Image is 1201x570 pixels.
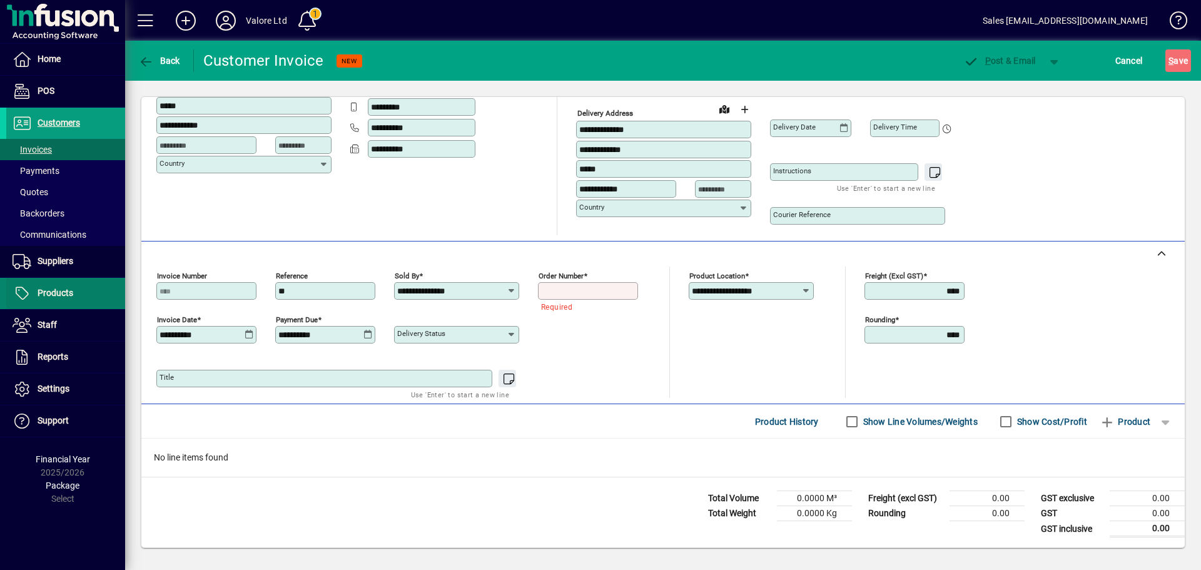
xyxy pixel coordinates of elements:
button: Cancel [1112,49,1146,72]
span: POS [38,86,54,96]
span: Product [1100,412,1150,432]
button: Save [1165,49,1191,72]
mat-error: Required [541,300,628,313]
span: Product History [755,412,819,432]
td: Total Volume [702,491,777,506]
a: Settings [6,374,125,405]
td: 0.0000 Kg [777,506,852,521]
div: Sales [EMAIL_ADDRESS][DOMAIN_NAME] [983,11,1148,31]
a: Products [6,278,125,309]
mat-label: Delivery date [773,123,816,131]
span: Products [38,288,73,298]
span: Communications [13,230,86,240]
span: Back [138,56,180,66]
span: Reports [38,352,68,362]
a: Communications [6,224,125,245]
td: 0.00 [1110,491,1185,506]
a: POS [6,76,125,107]
span: P [985,56,991,66]
span: Package [46,481,79,491]
span: Support [38,415,69,425]
button: Back [135,49,183,72]
span: Backorders [13,208,64,218]
td: Total Weight [702,506,777,521]
a: Support [6,405,125,437]
td: 0.0000 M³ [777,491,852,506]
button: Profile [206,9,246,32]
button: Post & Email [957,49,1042,72]
a: Reports [6,342,125,373]
mat-label: Reference [276,272,308,280]
div: No line items found [141,439,1185,477]
div: Valore Ltd [246,11,287,31]
span: Quotes [13,187,48,197]
span: NEW [342,57,357,65]
button: Product History [750,410,824,433]
mat-label: Product location [689,272,745,280]
td: GST [1035,506,1110,521]
span: Cancel [1115,51,1143,71]
td: GST exclusive [1035,491,1110,506]
span: Customers [38,118,80,128]
mat-label: Delivery status [397,329,445,338]
label: Show Cost/Profit [1015,415,1087,428]
td: 0.00 [1110,506,1185,521]
a: Suppliers [6,246,125,277]
mat-label: Courier Reference [773,210,831,219]
label: Show Line Volumes/Weights [861,415,978,428]
span: Invoices [13,145,52,155]
td: GST inclusive [1035,521,1110,537]
span: ost & Email [963,56,1036,66]
a: Backorders [6,203,125,224]
a: Home [6,44,125,75]
div: Customer Invoice [203,51,324,71]
a: View on map [714,99,734,119]
mat-label: Invoice number [157,272,207,280]
span: Payments [13,166,59,176]
a: Payments [6,160,125,181]
td: Rounding [862,506,950,521]
mat-label: Title [160,373,174,382]
span: Settings [38,384,69,394]
td: 0.00 [1110,521,1185,537]
mat-label: Freight (excl GST) [865,272,923,280]
button: Product [1093,410,1157,433]
span: Suppliers [38,256,73,266]
app-page-header-button: Back [125,49,194,72]
span: Staff [38,320,57,330]
td: Freight (excl GST) [862,491,950,506]
span: ave [1168,51,1188,71]
mat-label: Country [579,203,604,211]
mat-label: Rounding [865,315,895,324]
td: 0.00 [950,491,1025,506]
mat-label: Instructions [773,166,811,175]
span: Financial Year [36,454,90,464]
button: Add [166,9,206,32]
mat-label: Country [160,159,185,168]
a: Quotes [6,181,125,203]
td: 0.00 [950,506,1025,521]
a: Knowledge Base [1160,3,1185,43]
mat-label: Sold by [395,272,419,280]
mat-label: Delivery time [873,123,917,131]
a: Staff [6,310,125,341]
mat-hint: Use 'Enter' to start a new line [411,387,509,402]
mat-label: Order number [539,272,584,280]
mat-label: Payment due [276,315,318,324]
mat-hint: Use 'Enter' to start a new line [837,181,935,195]
span: Home [38,54,61,64]
mat-label: Invoice date [157,315,197,324]
a: Invoices [6,139,125,160]
button: Choose address [734,99,754,120]
span: S [1168,56,1173,66]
